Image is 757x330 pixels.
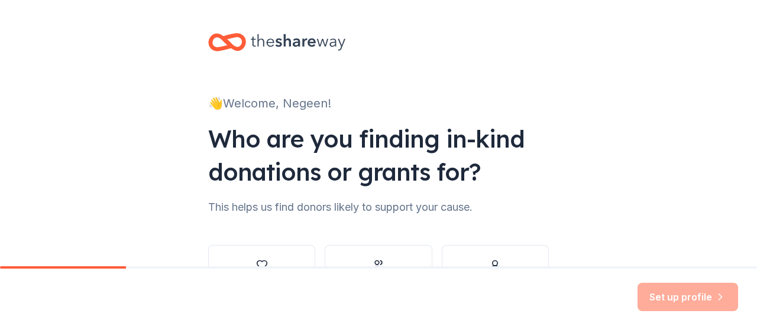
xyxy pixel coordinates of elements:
[208,122,549,188] div: Who are you finding in-kind donations or grants for?
[325,245,432,302] button: Other group
[208,198,549,217] div: This helps us find donors likely to support your cause.
[208,245,315,302] button: Nonprofit
[208,94,549,113] div: 👋 Welcome, Negeen!
[442,245,549,302] button: Individual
